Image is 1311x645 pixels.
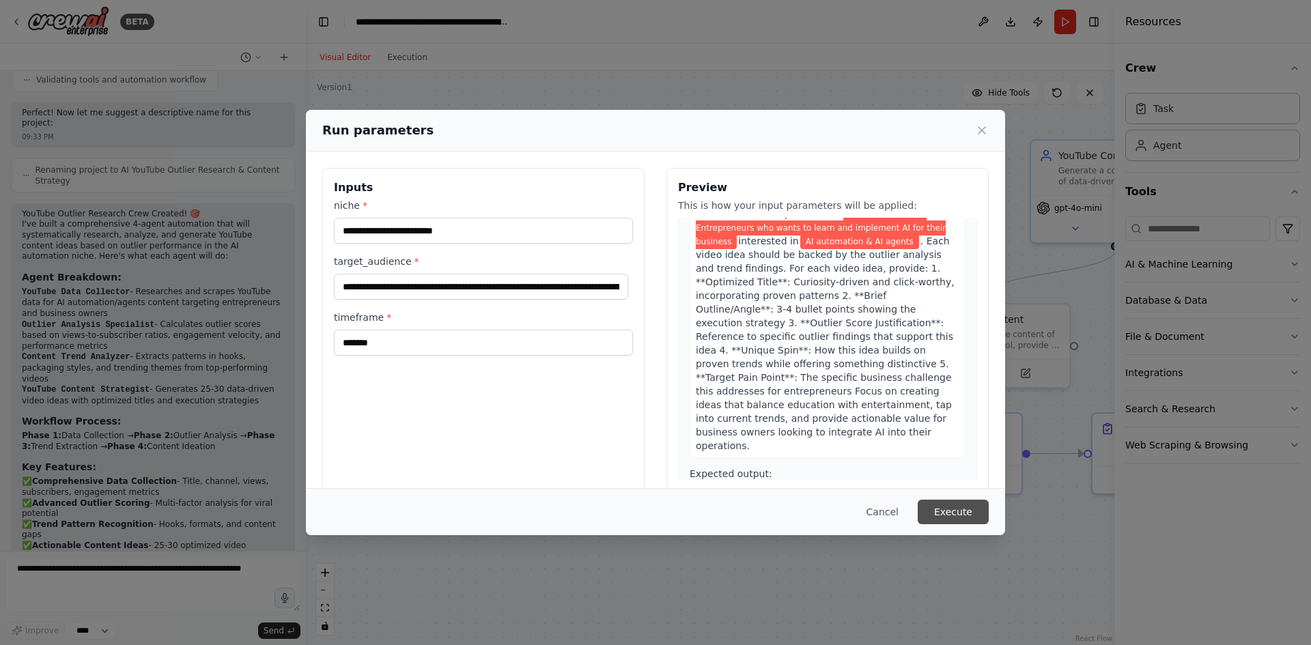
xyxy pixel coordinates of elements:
[334,311,633,324] label: timeframe
[334,255,633,268] label: target_audience
[690,468,772,479] span: Expected output:
[856,500,910,524] button: Cancel
[918,500,989,524] button: Execute
[696,195,942,219] span: Create a comprehensive list of 25-30 YouTube long-form video ideas optimized for
[678,180,977,196] h3: Preview
[678,199,977,212] p: This is how your input parameters will be applied:
[696,207,946,249] span: Variable: target_audience
[334,180,633,196] h3: Inputs
[334,199,633,212] label: niche
[738,235,798,246] span: interested in
[696,235,955,451] span: . Each video idea should be backed by the outlier analysis and trend findings. For each video ide...
[800,234,919,249] span: Variable: niche
[322,121,434,140] h2: Run parameters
